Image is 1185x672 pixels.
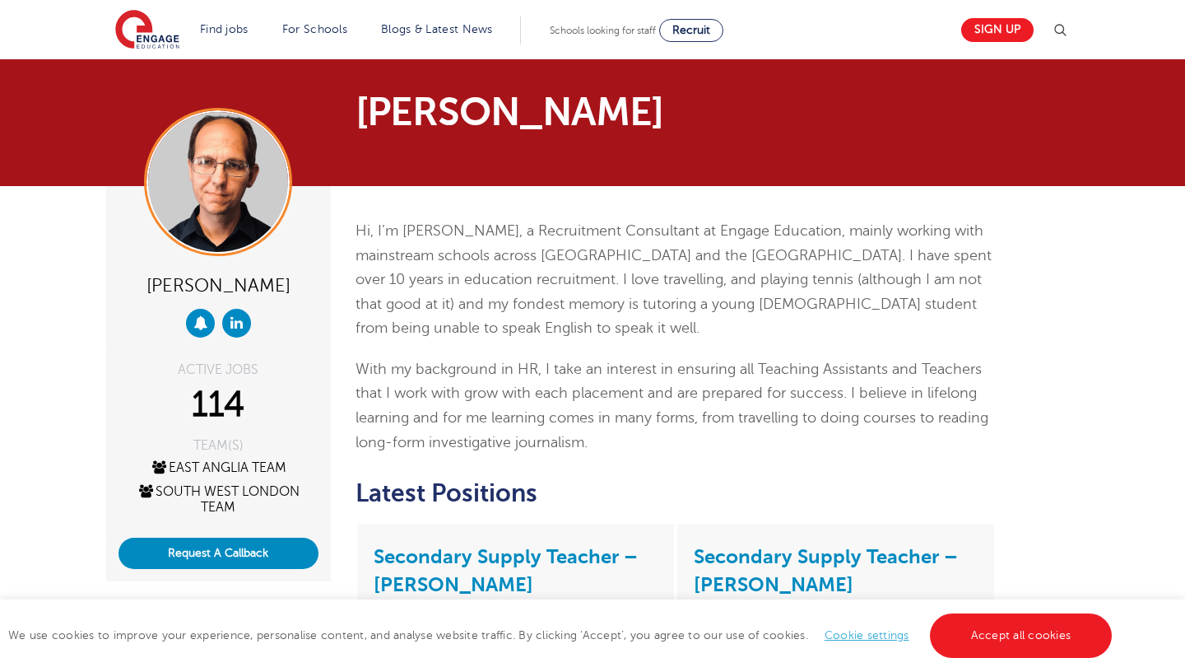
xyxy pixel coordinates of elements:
a: Secondary Supply Teacher – [PERSON_NAME] [694,545,958,596]
a: For Schools [282,23,347,35]
a: Sign up [961,18,1034,42]
a: Find jobs [200,23,249,35]
a: Blogs & Latest News [381,23,493,35]
a: Recruit [659,19,723,42]
a: Accept all cookies [930,614,1113,658]
h1: [PERSON_NAME] [355,92,746,132]
a: Cookie settings [825,629,909,642]
div: [PERSON_NAME] [118,268,318,301]
div: ACTIVE JOBS [118,363,318,376]
span: Schools looking for staff [550,25,656,36]
div: 114 [118,385,318,426]
a: East Anglia Team [150,460,286,475]
h2: Latest Positions [355,479,997,507]
p: With my background in HR, I take an interest in ensuring all Teaching Assistants and Teachers tha... [355,357,997,455]
div: TEAM(S) [118,439,318,452]
span: We use cookies to improve your experience, personalise content, and analyse website traffic. By c... [8,629,1116,642]
button: Request A Callback [118,538,318,569]
a: Secondary Supply Teacher – [PERSON_NAME] [374,545,638,596]
p: Hi, I’m [PERSON_NAME], a Recruitment Consultant at Engage Education, mainly working with mainstre... [355,219,997,341]
img: Engage Education [115,10,179,51]
a: South West London Team [137,484,300,515]
span: Recruit [672,24,710,36]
